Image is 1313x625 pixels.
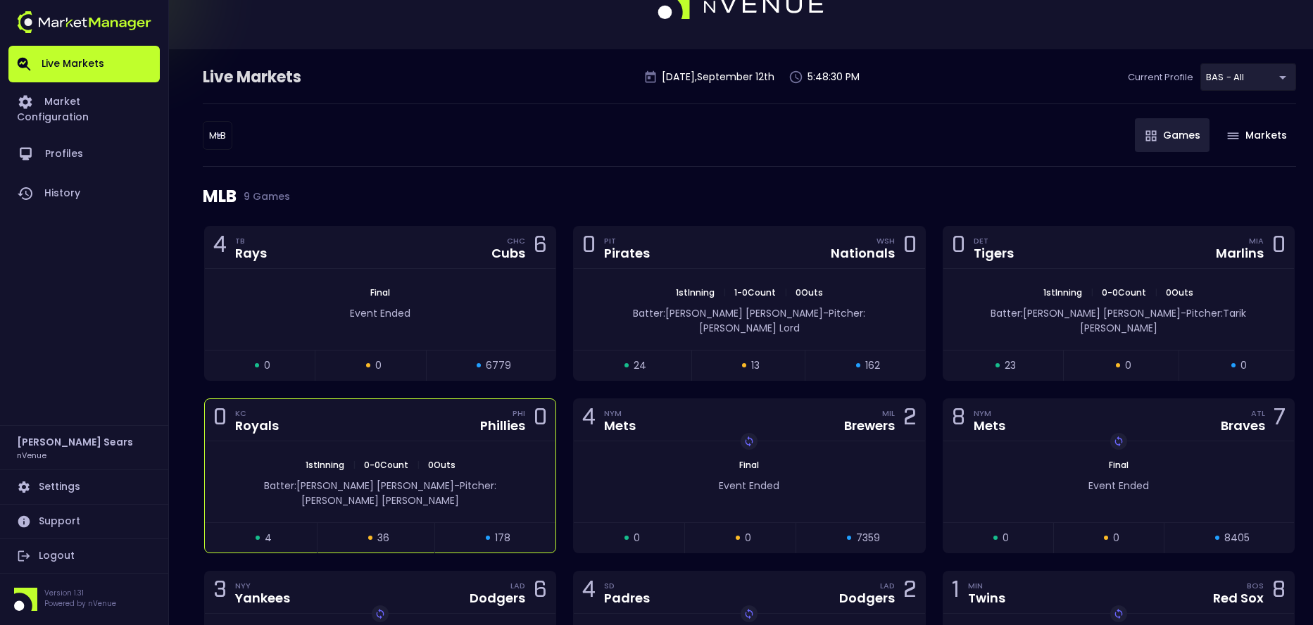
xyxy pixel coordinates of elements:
[1105,459,1133,471] span: Final
[375,358,382,373] span: 0
[1272,579,1286,605] div: 8
[534,234,547,260] div: 6
[8,82,160,134] a: Market Configuration
[1080,306,1247,335] span: Pitcher: Tarik [PERSON_NAME]
[470,592,525,605] div: Dodgers
[1113,608,1124,619] img: replayImg
[366,286,394,298] span: Final
[235,419,279,432] div: Royals
[952,234,965,260] div: 0
[235,235,267,246] div: TB
[582,234,596,260] div: 0
[735,459,763,471] span: Final
[1150,286,1162,298] span: |
[808,70,860,84] p: 5:48:30 PM
[604,592,650,605] div: Padres
[44,588,116,598] p: Version 1.31
[1240,358,1247,373] span: 0
[633,306,823,320] span: Batter: [PERSON_NAME] [PERSON_NAME]
[375,608,386,619] img: replayImg
[480,419,525,432] div: Phillies
[974,235,1014,246] div: DET
[604,235,650,246] div: PIT
[991,306,1181,320] span: Batter: [PERSON_NAME] [PERSON_NAME]
[1224,531,1250,545] span: 8405
[235,580,290,591] div: NYY
[880,580,895,591] div: LAD
[265,531,272,545] span: 4
[751,358,760,373] span: 13
[1113,531,1119,545] span: 0
[1247,580,1264,591] div: BOS
[719,479,779,493] span: Event Ended
[8,470,160,504] a: Settings
[1181,306,1186,320] span: -
[17,11,151,33] img: logo
[424,459,460,471] span: 0 Outs
[213,579,227,605] div: 3
[604,247,650,260] div: Pirates
[513,408,525,419] div: PHI
[1249,235,1264,246] div: MIA
[377,531,389,545] span: 36
[350,306,410,320] span: Event Ended
[844,419,895,432] div: Brewers
[348,459,360,471] span: |
[839,592,895,605] div: Dodgers
[831,247,895,260] div: Nationals
[301,459,348,471] span: 1st Inning
[495,531,510,545] span: 178
[877,235,895,246] div: WSH
[604,419,636,432] div: Mets
[1221,419,1265,432] div: Braves
[582,407,596,433] div: 4
[534,407,547,433] div: 0
[454,479,460,493] span: -
[974,247,1014,260] div: Tigers
[8,588,160,611] div: Version 1.31Powered by nVenue
[1039,286,1086,298] span: 1st Inning
[604,408,636,419] div: NYM
[235,592,290,605] div: Yankees
[491,247,525,260] div: Cubs
[882,408,895,419] div: MIL
[1251,408,1265,419] div: ATL
[1135,118,1210,152] button: Games
[856,531,880,545] span: 7359
[903,234,917,260] div: 0
[1098,286,1150,298] span: 0 - 0 Count
[507,235,525,246] div: CHC
[8,46,160,82] a: Live Markets
[1125,358,1131,373] span: 0
[1227,132,1239,139] img: gameIcon
[730,286,780,298] span: 1 - 0 Count
[1145,130,1157,141] img: gameIcon
[952,407,965,433] div: 8
[672,286,719,298] span: 1st Inning
[865,358,880,373] span: 162
[903,579,917,605] div: 2
[1162,286,1198,298] span: 0 Outs
[974,419,1005,432] div: Mets
[44,598,116,609] p: Powered by nVenue
[743,608,755,619] img: replayImg
[1216,247,1264,260] div: Marlins
[510,580,525,591] div: LAD
[1213,592,1264,605] div: Red Sox
[974,408,1005,419] div: NYM
[301,479,496,507] span: Pitcher: [PERSON_NAME] [PERSON_NAME]
[604,580,650,591] div: SD
[823,306,829,320] span: -
[8,174,160,213] a: History
[213,407,227,433] div: 0
[1274,407,1286,433] div: 7
[17,450,46,460] h3: nVenue
[203,121,232,150] div: BAS - All
[634,358,646,373] span: 24
[791,286,827,298] span: 0 Outs
[17,434,133,450] h2: [PERSON_NAME] Sears
[719,286,730,298] span: |
[1128,70,1193,84] p: Current Profile
[1086,286,1098,298] span: |
[699,306,866,335] span: Pitcher: [PERSON_NAME] Lord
